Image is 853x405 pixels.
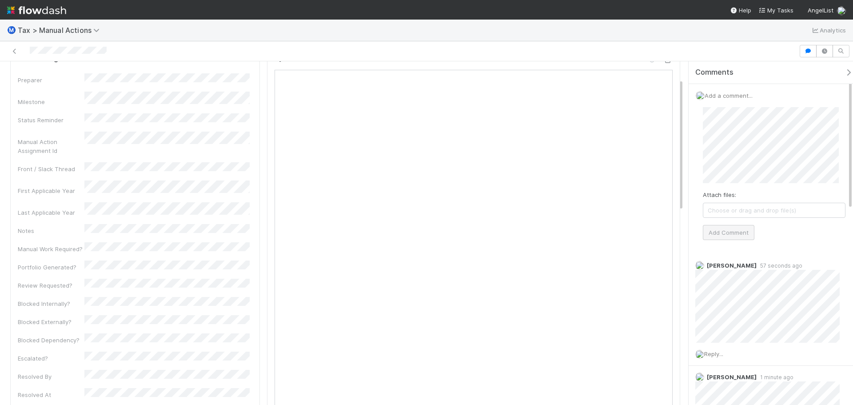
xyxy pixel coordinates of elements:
[7,26,16,34] span: Ⓜ️
[18,263,84,272] div: Portfolio Generated?
[707,262,757,269] span: [PERSON_NAME]
[18,354,84,363] div: Escalated?
[707,373,757,381] span: [PERSON_NAME]
[703,225,754,240] button: Add Comment
[704,350,723,357] span: Reply...
[18,281,84,290] div: Review Requested?
[18,208,84,217] div: Last Applicable Year
[703,203,845,217] span: Choose or drag and drop file(s)
[18,372,84,381] div: Resolved By
[18,336,84,345] div: Blocked Dependency?
[703,190,736,199] label: Attach files:
[18,390,84,399] div: Resolved At
[695,68,733,77] span: Comments
[18,186,84,195] div: First Applicable Year
[811,25,846,36] a: Analytics
[695,373,704,381] img: avatar_c8e523dd-415a-4cf0-87a3-4b787501e7b6.png
[18,76,84,84] div: Preparer
[808,7,833,14] span: AngelList
[837,6,846,15] img: avatar_c8e523dd-415a-4cf0-87a3-4b787501e7b6.png
[758,6,793,15] a: My Tasks
[730,6,751,15] div: Help
[18,137,84,155] div: Manual Action Assignment Id
[18,317,84,326] div: Blocked Externally?
[7,3,66,18] img: logo-inverted-e16ddd16eac7371096b0.svg
[757,374,793,381] span: 1 minute ago
[695,350,704,359] img: avatar_c8e523dd-415a-4cf0-87a3-4b787501e7b6.png
[696,91,705,100] img: avatar_c8e523dd-415a-4cf0-87a3-4b787501e7b6.png
[757,262,802,269] span: 57 seconds ago
[705,92,753,99] span: Add a comment...
[18,245,84,253] div: Manual Work Required?
[18,299,84,308] div: Blocked Internally?
[695,261,704,270] img: avatar_c8e523dd-415a-4cf0-87a3-4b787501e7b6.png
[18,97,84,106] div: Milestone
[18,226,84,235] div: Notes
[758,7,793,14] span: My Tasks
[18,116,84,124] div: Status Reminder
[18,26,104,35] span: Tax > Manual Actions
[18,164,84,173] div: Front / Slack Thread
